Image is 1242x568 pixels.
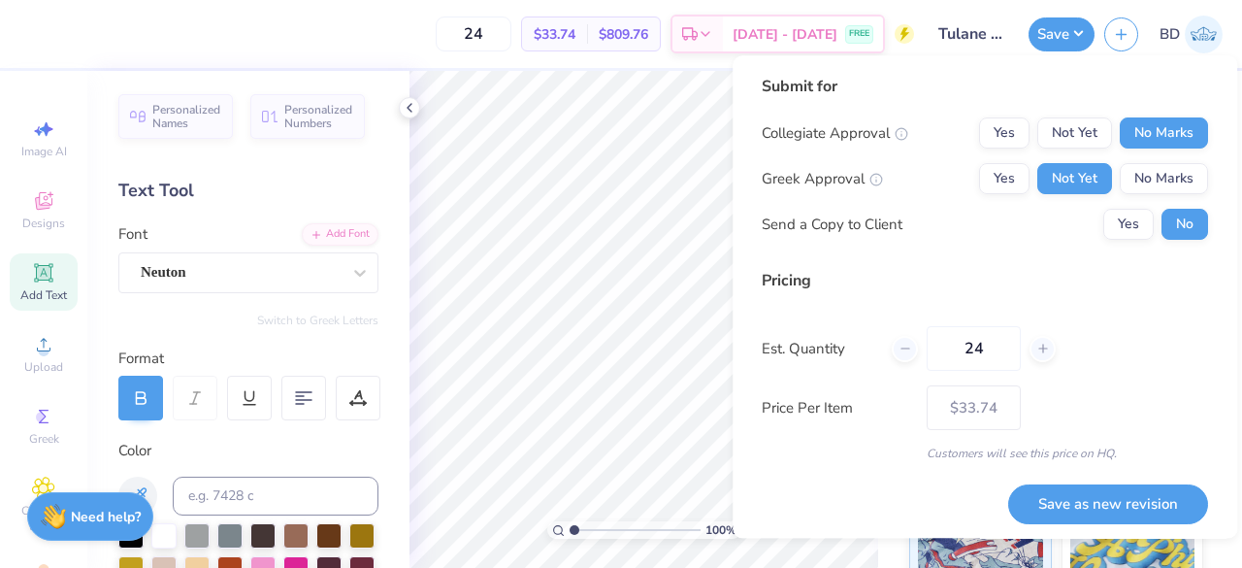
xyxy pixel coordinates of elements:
div: Collegiate Approval [762,122,908,145]
div: Pricing [762,269,1208,292]
button: No [1161,209,1208,240]
div: Customers will see this price on HQ. [762,445,1208,462]
button: Not Yet [1037,163,1112,194]
button: Yes [979,163,1030,194]
div: Greek Approval [762,168,883,190]
img: Bella Dimaculangan [1185,16,1223,53]
input: – – [927,326,1021,371]
span: $33.74 [534,24,575,45]
label: Est. Quantity [762,338,877,360]
span: Upload [24,359,63,375]
button: Yes [1103,209,1154,240]
div: Submit for [762,75,1208,98]
label: Font [118,223,147,246]
div: Text Tool [118,178,378,204]
button: Save as new revision [1008,484,1208,524]
div: Add Font [302,223,378,246]
span: $809.76 [599,24,648,45]
span: FREE [849,27,869,41]
button: No Marks [1120,117,1208,149]
span: BD [1160,23,1180,46]
label: Price Per Item [762,397,912,419]
button: Not Yet [1037,117,1112,149]
div: Format [118,348,380,370]
input: Untitled Design [924,15,1019,53]
span: Greek [29,431,59,447]
span: Image AI [21,144,67,159]
span: Clipart & logos [10,503,78,534]
button: Save [1029,17,1095,51]
span: 100 % [705,521,736,539]
button: Yes [979,117,1030,149]
strong: Need help? [71,508,141,526]
input: – – [436,17,511,51]
button: Switch to Greek Letters [257,313,378,328]
div: Send a Copy to Client [762,214,902,236]
span: Personalized Names [152,103,221,130]
a: BD [1160,16,1223,53]
span: Personalized Numbers [284,103,353,130]
span: Add Text [20,287,67,303]
div: Color [118,440,378,462]
span: Designs [22,216,65,231]
button: No Marks [1120,163,1208,194]
span: [DATE] - [DATE] [733,24,837,45]
input: e.g. 7428 c [173,477,378,516]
